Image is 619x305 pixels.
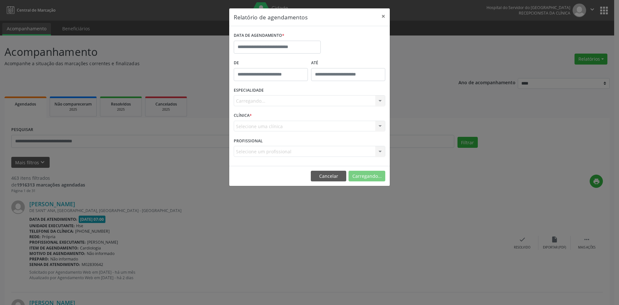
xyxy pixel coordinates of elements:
label: CLÍNICA [234,111,252,121]
label: ATÉ [311,58,385,68]
button: Cancelar [311,171,346,182]
h5: Relatório de agendamentos [234,13,308,21]
button: Carregando... [349,171,385,182]
label: PROFISSIONAL [234,136,263,146]
button: Close [377,8,390,24]
label: DATA DE AGENDAMENTO [234,31,284,41]
label: ESPECIALIDADE [234,86,264,96]
label: De [234,58,308,68]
